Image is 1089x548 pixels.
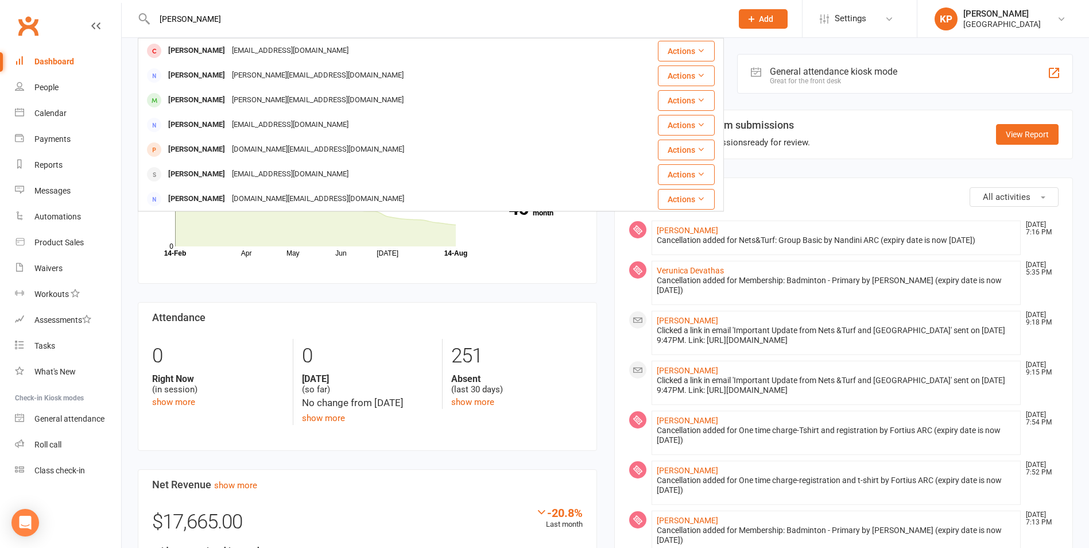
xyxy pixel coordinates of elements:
[658,140,715,160] button: Actions
[15,256,121,281] a: Waivers
[770,66,897,77] div: General attendance kiosk mode
[165,141,228,158] div: [PERSON_NAME]
[15,406,121,432] a: General attendance kiosk mode
[657,276,1016,295] div: Cancellation added for Membership: Badminton - Primary by [PERSON_NAME] (expiry date is now [DATE])
[657,516,718,525] a: [PERSON_NAME]
[15,152,121,178] a: Reports
[34,238,84,247] div: Product Sales
[657,526,1016,545] div: Cancellation added for Membership: Badminton - Primary by [PERSON_NAME] (expiry date is now [DATE])
[302,373,433,395] div: (so far)
[34,212,81,221] div: Automations
[34,57,74,66] div: Dashboard
[451,339,583,373] div: 251
[451,373,583,395] div: (last 30 days)
[228,67,407,84] div: [PERSON_NAME][EMAIL_ADDRESS][DOMAIN_NAME]
[739,9,788,29] button: Add
[15,307,121,333] a: Assessments
[214,480,257,491] a: show more
[165,166,228,183] div: [PERSON_NAME]
[1020,511,1058,526] time: [DATE] 7:13 PM
[152,373,284,384] strong: Right Now
[536,506,583,519] div: -20.8%
[15,101,121,126] a: Calendar
[963,19,1041,29] div: [GEOGRAPHIC_DATA]
[759,14,773,24] span: Add
[34,315,91,325] div: Assessments
[228,191,408,207] div: [DOMAIN_NAME][EMAIL_ADDRESS][DOMAIN_NAME]
[165,92,228,109] div: [PERSON_NAME]
[11,509,39,537] div: Open Intercom Messenger
[488,200,528,217] strong: 46
[34,414,104,423] div: General attendance
[15,126,121,152] a: Payments
[451,397,494,407] a: show more
[34,109,67,118] div: Calendar
[658,115,715,136] button: Actions
[152,506,583,544] div: $17,665.00
[34,466,85,475] div: Class check-in
[657,476,1016,495] div: Cancellation added for One time charge-registration and t-shirt by Fortius ARC (expiry date is no...
[302,413,345,423] a: show more
[228,92,407,109] div: [PERSON_NAME][EMAIL_ADDRESS][DOMAIN_NAME]
[1020,461,1058,476] time: [DATE] 7:52 PM
[657,326,1016,345] div: Clicked a link in email 'Important Update from Nets &Turf and [GEOGRAPHIC_DATA]' sent on [DATE] 9...
[657,416,718,425] a: [PERSON_NAME]
[657,316,718,325] a: [PERSON_NAME]
[34,134,71,144] div: Payments
[14,11,42,40] a: Clubworx
[657,426,1016,445] div: Cancellation added for One time charge-Tshirt and registration by Fortius ARC (expiry date is now...
[657,226,718,235] a: [PERSON_NAME]
[302,395,433,411] div: No change from [DATE]
[34,264,63,273] div: Waivers
[15,432,121,458] a: Roll call
[34,341,55,350] div: Tasks
[15,204,121,230] a: Automations
[657,366,718,375] a: [PERSON_NAME]
[488,202,583,217] a: 46Canx. this month
[34,83,59,92] div: People
[152,339,284,373] div: 0
[15,333,121,359] a: Tasks
[629,187,1059,199] h3: Recent Activity
[536,506,583,531] div: Last month
[996,124,1059,145] a: View Report
[228,117,352,133] div: [EMAIL_ADDRESS][DOMAIN_NAME]
[1020,221,1058,236] time: [DATE] 7:16 PM
[983,192,1030,202] span: All activities
[34,186,71,195] div: Messages
[1020,411,1058,426] time: [DATE] 7:54 PM
[970,187,1059,207] button: All activities
[34,290,69,299] div: Workouts
[165,43,228,59] div: [PERSON_NAME]
[1020,311,1058,326] time: [DATE] 9:18 PM
[152,479,583,491] h3: Net Revenue
[228,166,352,183] div: [EMAIL_ADDRESS][DOMAIN_NAME]
[15,178,121,204] a: Messages
[835,6,866,32] span: Settings
[658,90,715,111] button: Actions
[935,7,958,30] div: KP
[657,466,718,475] a: [PERSON_NAME]
[151,11,724,27] input: Search...
[657,376,1016,395] div: Clicked a link in email 'Important Update from Nets &Turf and [GEOGRAPHIC_DATA]' sent on [DATE] 9...
[15,281,121,307] a: Workouts
[15,49,121,75] a: Dashboard
[658,41,715,61] button: Actions
[152,373,284,395] div: (in session)
[770,77,897,85] div: Great for the front desk
[15,75,121,101] a: People
[34,440,61,449] div: Roll call
[152,397,195,407] a: show more
[34,160,63,169] div: Reports
[451,373,583,384] strong: Absent
[228,141,408,158] div: [DOMAIN_NAME][EMAIL_ADDRESS][DOMAIN_NAME]
[963,9,1041,19] div: [PERSON_NAME]
[15,458,121,484] a: Class kiosk mode
[658,189,715,210] button: Actions
[165,191,228,207] div: [PERSON_NAME]
[302,373,433,384] strong: [DATE]
[152,312,583,323] h3: Attendance
[1020,361,1058,376] time: [DATE] 9:15 PM
[1020,261,1058,276] time: [DATE] 5:35 PM
[228,43,352,59] div: [EMAIL_ADDRESS][DOMAIN_NAME]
